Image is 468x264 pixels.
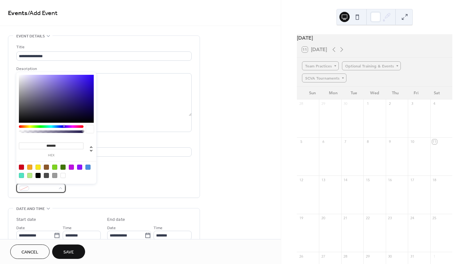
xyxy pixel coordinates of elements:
div: Start date [16,216,36,223]
div: Wed [364,87,385,99]
div: 21 [343,216,348,221]
div: 28 [343,254,348,259]
div: 26 [299,254,304,259]
span: Time [63,225,72,231]
div: 6 [321,139,326,144]
span: / Add Event [28,7,58,19]
div: 16 [388,177,393,182]
div: 8 [365,139,370,144]
div: #000000 [36,173,41,178]
div: #50E3C2 [19,173,24,178]
div: 1 [365,101,370,106]
div: Tue [344,87,364,99]
div: 2 [388,101,393,106]
div: Description [16,66,190,72]
div: Title [16,44,190,50]
div: #9013FE [77,165,82,170]
div: #FFFFFF [60,173,66,178]
div: 25 [432,216,437,221]
div: 19 [299,216,304,221]
div: 14 [343,177,348,182]
div: Sat [426,87,447,99]
div: 24 [410,216,415,221]
div: End date [107,216,125,223]
span: Event details [16,33,45,40]
span: Date [107,225,116,231]
div: #8B572A [44,165,49,170]
label: hex [19,154,83,157]
div: 28 [299,101,304,106]
span: Date [16,225,25,231]
div: #4A90E2 [85,165,91,170]
div: 1 [432,254,437,259]
span: Cancel [21,249,38,256]
div: 5 [299,139,304,144]
div: #F8E71C [36,165,41,170]
div: 29 [321,101,326,106]
div: 20 [321,216,326,221]
a: Events [8,7,28,19]
div: 22 [365,216,370,221]
div: Location [16,140,190,146]
div: 27 [321,254,326,259]
div: 29 [365,254,370,259]
div: #7ED321 [52,165,57,170]
div: 30 [388,254,393,259]
div: #D0021B [19,165,24,170]
div: 17 [410,177,415,182]
div: #BD10E0 [69,165,74,170]
div: 23 [388,216,393,221]
div: 4 [432,101,437,106]
div: 7 [343,139,348,144]
div: [DATE] [297,34,452,42]
div: #F5A623 [27,165,32,170]
button: Save [52,245,85,259]
div: Sun [302,87,323,99]
div: 9 [388,139,393,144]
div: Mon [323,87,344,99]
div: Thu [385,87,406,99]
span: Time [154,225,163,231]
div: 11 [432,139,437,144]
div: #417505 [60,165,66,170]
div: 13 [321,177,326,182]
div: 31 [410,254,415,259]
button: Cancel [10,245,50,259]
span: Save [63,249,74,256]
div: 3 [410,101,415,106]
div: Fri [406,87,426,99]
div: 12 [299,177,304,182]
div: #9B9B9B [52,173,57,178]
div: #4A4A4A [44,173,49,178]
div: 15 [365,177,370,182]
div: 10 [410,139,415,144]
div: 18 [432,177,437,182]
div: 30 [343,101,348,106]
span: Date and time [16,206,45,212]
div: #B8E986 [27,173,32,178]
